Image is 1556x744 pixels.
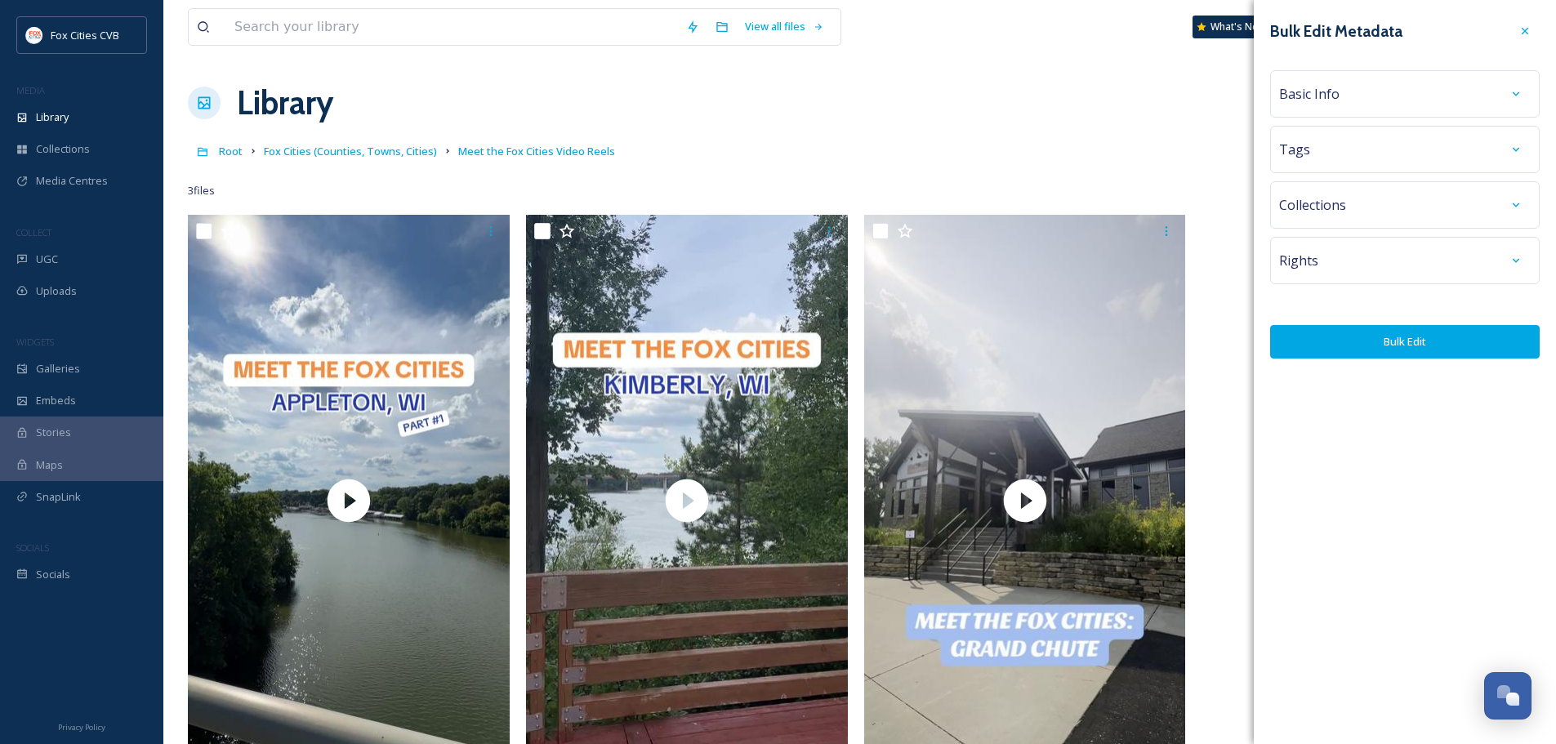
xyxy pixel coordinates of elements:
span: COLLECT [16,226,51,238]
span: Maps [36,457,63,473]
input: Search your library [226,9,678,45]
img: images.png [26,27,42,43]
span: Privacy Policy [58,722,105,733]
a: What's New [1193,16,1274,38]
span: 3 file s [188,183,215,198]
a: Root [219,141,243,161]
h3: Bulk Edit Metadata [1270,20,1402,43]
span: Media Centres [36,173,108,189]
span: SnapLink [36,489,81,505]
a: Meet the Fox Cities Video Reels [458,141,615,161]
span: Library [36,109,69,125]
span: MEDIA [16,84,45,96]
span: SOCIALS [16,541,49,554]
span: Rights [1279,251,1318,270]
span: Collections [36,141,90,157]
span: Fox Cities (Counties, Towns, Cities) [264,144,437,158]
span: Stories [36,425,71,440]
a: View all files [737,11,832,42]
span: Fox Cities CVB [51,28,119,42]
button: Open Chat [1484,672,1531,719]
button: Bulk Edit [1270,325,1540,359]
a: Privacy Policy [58,716,105,736]
span: WIDGETS [16,336,54,348]
span: Collections [1279,195,1346,215]
span: UGC [36,252,58,267]
a: Library [237,78,333,127]
span: Galleries [36,361,80,376]
span: Basic Info [1279,84,1340,104]
span: Root [219,144,243,158]
span: Tags [1279,140,1310,159]
span: Embeds [36,393,76,408]
span: Uploads [36,283,77,299]
span: Socials [36,567,70,582]
span: Meet the Fox Cities Video Reels [458,144,615,158]
a: Fox Cities (Counties, Towns, Cities) [264,141,437,161]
